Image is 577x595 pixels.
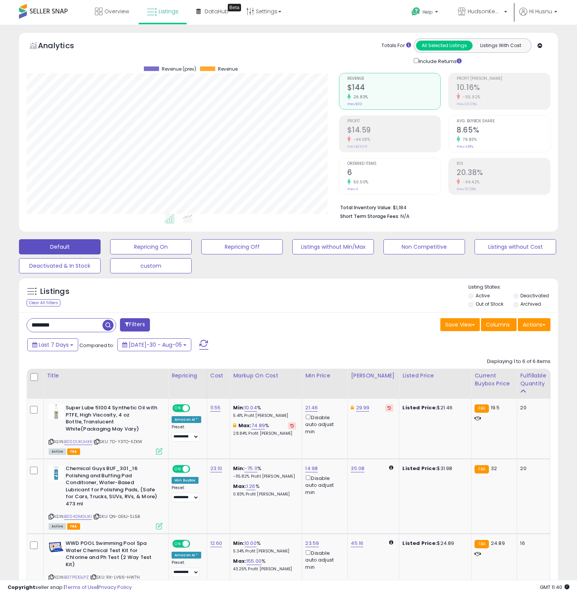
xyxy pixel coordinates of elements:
small: Prev: $113 [347,102,362,106]
b: Min: [233,465,244,472]
p: -115.82% Profit [PERSON_NAME] [233,474,296,479]
a: 10.00 [244,540,257,547]
a: 23.59 [305,540,319,547]
button: Columns [481,318,517,331]
button: Filters [120,318,150,331]
button: Save View [440,318,480,331]
h2: 8.65% [457,126,550,136]
a: Help [405,1,446,25]
h2: 6 [347,168,441,178]
button: Repricing On [110,239,192,254]
b: Min: [233,404,244,411]
div: Amazon AI * [172,416,201,423]
b: Total Inventory Value: [340,204,392,211]
div: % [233,404,296,418]
div: Min Price [305,372,344,380]
p: 28.84% Profit [PERSON_NAME] [233,431,296,436]
b: Listed Price: [402,465,437,472]
div: Repricing [172,372,204,380]
span: [DATE]-30 - Aug-05 [129,341,182,349]
div: Displaying 1 to 6 of 6 items [487,358,550,365]
span: 24.89 [491,540,505,547]
label: Deactivated [520,292,549,299]
label: Active [476,292,490,299]
span: Avg. Buybox Share [457,119,550,123]
small: 50.00% [351,179,369,185]
span: All listings currently available for purchase on Amazon [49,448,66,455]
div: Include Returns [408,57,471,65]
a: 35.08 [351,465,364,472]
span: DataHub [205,8,229,15]
a: -75.11 [244,465,257,472]
span: ROI [457,162,550,166]
div: $24.89 [402,540,465,547]
span: Ordered Items [347,162,441,166]
label: Archived [520,301,541,307]
span: Profit [PERSON_NAME] [457,77,550,81]
div: % [233,483,296,497]
p: 0.83% Profit [PERSON_NAME] [233,492,296,497]
small: Prev: $26.09 [347,144,367,149]
a: Privacy Policy [98,584,132,591]
b: Chemical Guys BUF_301_16 Polishing and Buffing Pad Conditioner, Water-Based Lubricant for Polishi... [66,465,158,509]
div: Title [47,372,165,380]
span: FBA [67,523,80,530]
span: Compared to: [79,342,114,349]
button: Listings without Min/Max [292,239,374,254]
span: ON [173,541,183,547]
span: OFF [189,466,201,472]
button: Listings With Cost [472,41,529,51]
span: N/A [400,213,410,220]
a: 12.60 [210,540,222,547]
span: ON [173,405,183,412]
div: % [233,540,296,554]
small: Prev: 23.05% [457,102,477,106]
small: Prev: 4.81% [457,144,473,149]
div: 16 [520,540,544,547]
b: Super Lube 51004 Synthetic Oil with PTFE, High Viscosity, 4 oz Bottle,Translucent White(Packaging... [66,404,158,434]
i: Get Help [411,7,421,16]
small: FBA [475,540,489,548]
button: Actions [518,318,550,331]
button: [DATE]-30 - Aug-05 [117,338,191,351]
span: Revenue (prev) [162,66,196,72]
b: WWD POOL Swimming Pool Spa Water Chemical Test Kit for Chlorine and Ph Test (2 Way Test Kit) [66,540,158,570]
span: Revenue [218,66,238,72]
span: Overview [104,8,129,15]
div: % [233,465,296,479]
label: Out of Stock [476,301,503,307]
span: FBA [67,448,80,455]
button: Default [19,239,101,254]
img: 41LhrBV-fTL._SL40_.jpg [49,465,64,480]
span: | SKU: RX-LV66-HW7H [90,574,140,580]
span: 32 [491,465,497,472]
a: 11.55 [210,404,221,412]
a: 23.10 [210,465,222,472]
span: Revenue [347,77,441,81]
h2: $144 [347,83,441,93]
a: 1.26 [246,483,255,490]
span: OFF [189,541,201,547]
th: The percentage added to the cost of goods (COGS) that forms the calculator for Min & Max prices. [230,369,302,399]
b: Max: [233,557,246,565]
h5: Listings [40,286,69,297]
b: Short Term Storage Fees: [340,213,399,219]
div: Clear All Filters [27,299,60,306]
small: -44.08% [351,137,370,142]
span: ON [173,466,183,472]
div: $21.46 [402,404,465,411]
b: Max: [233,483,246,490]
div: % [233,422,296,436]
div: $31.98 [402,465,465,472]
b: Max: [238,422,252,429]
button: Last 7 Days [27,338,78,351]
div: Disable auto adjust min [305,413,342,435]
span: Profit [347,119,441,123]
button: Repricing Off [201,239,283,254]
div: Disable auto adjust min [305,474,342,496]
a: B000UKUHXK [64,439,92,445]
div: Preset: [172,560,201,577]
span: Columns [486,321,510,328]
small: FBA [475,404,489,413]
span: Last 7 Days [39,341,69,349]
